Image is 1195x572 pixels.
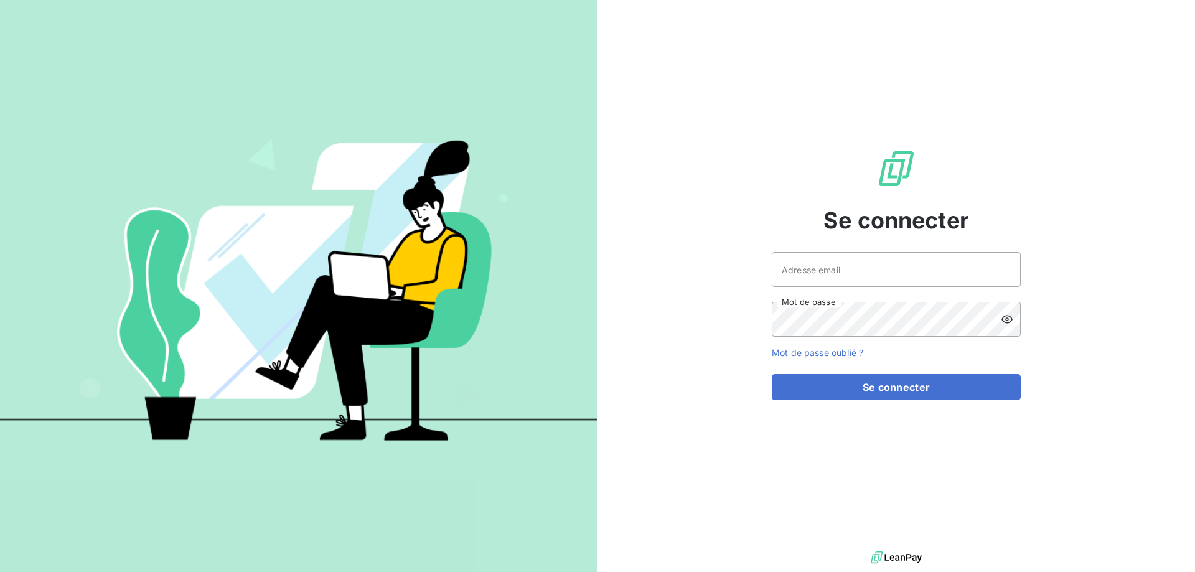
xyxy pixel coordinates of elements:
[871,548,922,567] img: logo
[772,252,1021,287] input: placeholder
[876,149,916,189] img: Logo LeanPay
[772,374,1021,400] button: Se connecter
[823,204,969,237] span: Se connecter
[772,347,863,358] a: Mot de passe oublié ?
